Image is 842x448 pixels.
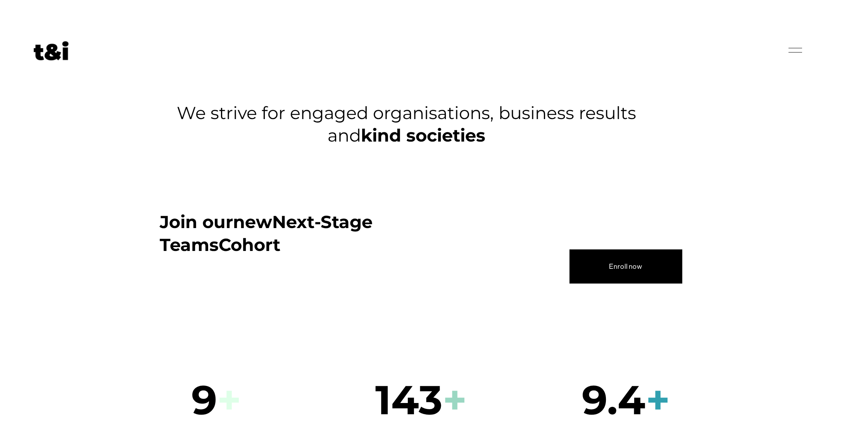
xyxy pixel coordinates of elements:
[443,375,467,424] strong: +
[582,375,646,424] strong: 9.4
[219,234,280,255] strong: Cohort
[375,375,443,424] strong: 143
[217,375,241,424] strong: +
[160,102,653,147] h3: We strive for engaged organisations, business results and
[34,41,69,61] img: Future of Work Experts
[160,211,233,232] strong: Join our
[192,375,217,424] strong: 9
[569,249,682,284] a: Enroll now
[160,211,378,255] strong: Next-Stage Teams
[646,375,670,424] strong: +
[233,211,272,232] strong: new
[361,125,485,146] strong: kind societies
